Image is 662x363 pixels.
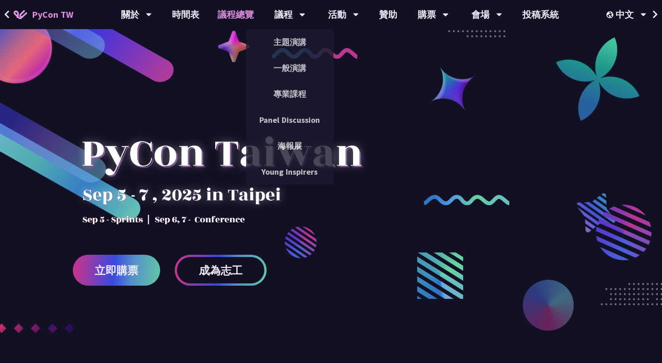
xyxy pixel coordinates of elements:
[14,10,27,19] img: Home icon of PyCon TW 2025
[246,57,334,79] a: 一般演講
[5,3,82,26] a: PyCon TW
[246,109,334,131] a: Panel Discussion
[246,31,334,53] a: 主題演講
[73,255,160,286] a: 立即購票
[175,255,267,286] a: 成為志工
[246,135,334,156] a: 海報展
[246,83,334,105] a: 專業課程
[246,161,334,182] a: Young Inspirers
[32,8,73,21] span: PyCon TW
[424,195,510,206] img: curly-2.e802c9f.png
[199,265,243,276] span: 成為志工
[606,11,616,18] img: Locale Icon
[95,265,138,276] span: 立即購票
